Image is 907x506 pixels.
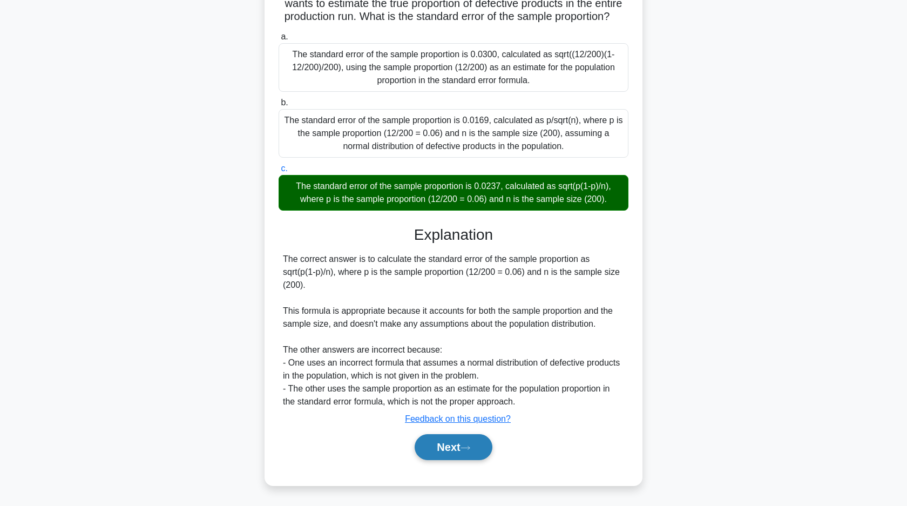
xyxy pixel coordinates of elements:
[285,226,622,244] h3: Explanation
[415,434,492,460] button: Next
[281,98,288,107] span: b.
[279,43,628,92] div: The standard error of the sample proportion is 0.0300, calculated as sqrt((12/200)(1-12/200)/200)...
[281,32,288,41] span: a.
[405,414,511,423] a: Feedback on this question?
[279,175,628,211] div: The standard error of the sample proportion is 0.0237, calculated as sqrt(p(1-p)/n), where p is t...
[279,109,628,158] div: The standard error of the sample proportion is 0.0169, calculated as p/sqrt(n), where p is the sa...
[281,164,287,173] span: c.
[283,253,624,408] div: The correct answer is to calculate the standard error of the sample proportion as sqrt(p(1-p)/n),...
